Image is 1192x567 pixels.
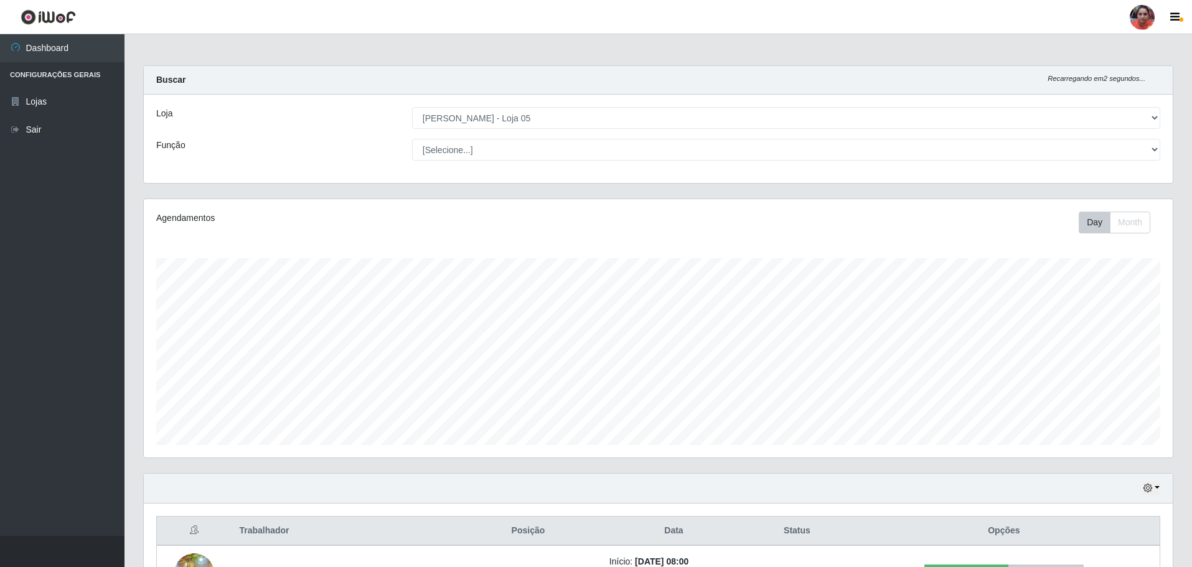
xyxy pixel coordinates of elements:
[454,517,602,546] th: Posição
[1079,212,1150,233] div: First group
[746,517,848,546] th: Status
[21,9,76,25] img: CoreUI Logo
[1079,212,1160,233] div: Toolbar with button groups
[156,75,185,85] strong: Buscar
[156,212,564,225] div: Agendamentos
[1048,75,1145,82] i: Recarregando em 2 segundos...
[1079,212,1110,233] button: Day
[232,517,454,546] th: Trabalhador
[156,139,185,152] label: Função
[1110,212,1150,233] button: Month
[156,107,172,120] label: Loja
[602,517,746,546] th: Data
[848,517,1160,546] th: Opções
[635,556,688,566] time: [DATE] 08:00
